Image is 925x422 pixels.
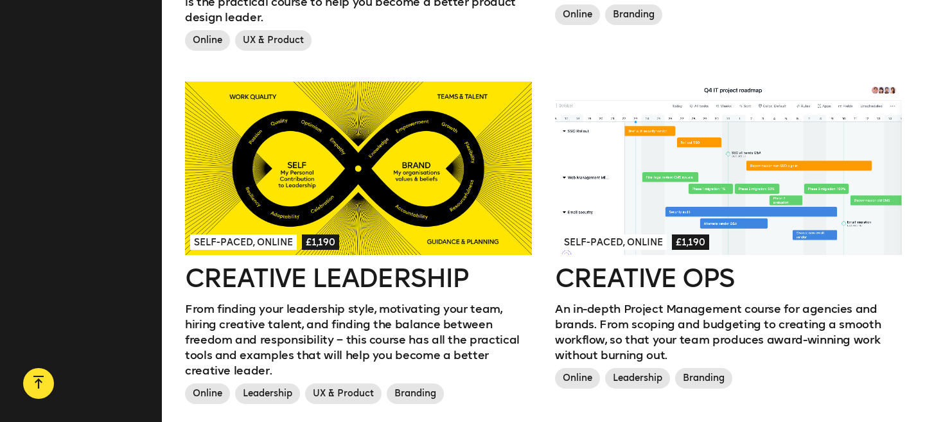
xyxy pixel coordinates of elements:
[302,234,339,250] span: £1,190
[605,368,670,389] span: Leadership
[555,82,902,394] a: Self-paced, Online£1,190Creative OpsAn in-depth Project Management course for agencies and brands...
[185,383,230,404] span: Online
[555,301,902,363] p: An in-depth Project Management course for agencies and brands. From scoping and budgeting to crea...
[672,234,709,250] span: £1,190
[675,368,732,389] span: Branding
[185,82,532,409] a: Self-paced, Online£1,190Creative LeadershipFrom finding your leadership style, motivating your te...
[185,301,532,378] p: From finding your leadership style, motivating your team, hiring creative talent, and finding the...
[235,30,312,51] span: UX & Product
[305,383,382,404] span: UX & Product
[185,265,532,291] h2: Creative Leadership
[185,30,230,51] span: Online
[555,4,600,25] span: Online
[605,4,662,25] span: Branding
[560,234,667,250] span: Self-paced, Online
[555,368,600,389] span: Online
[235,383,300,404] span: Leadership
[387,383,444,404] span: Branding
[555,265,902,291] h2: Creative Ops
[190,234,297,250] span: Self-paced, Online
